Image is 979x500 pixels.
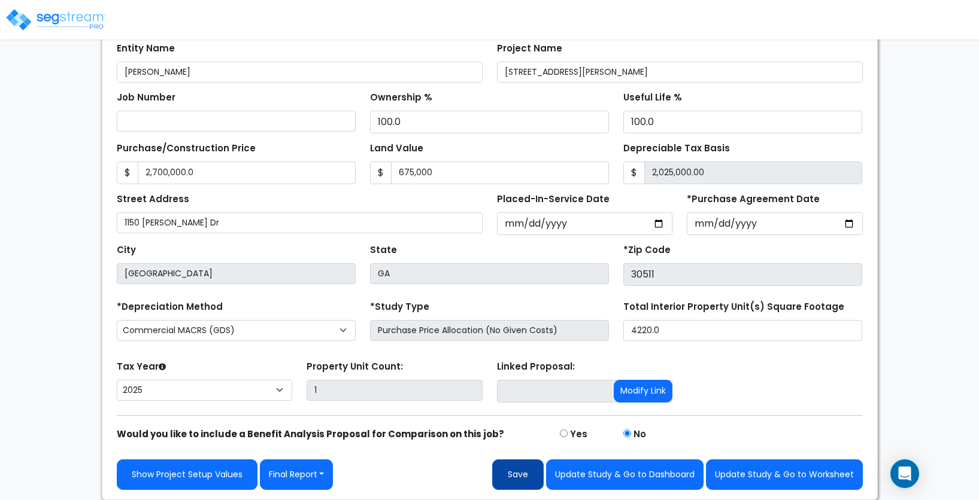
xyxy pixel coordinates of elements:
input: 0.00 [644,161,862,184]
input: Street Address [117,212,483,233]
label: Placed-In-Service Date [497,193,610,206]
label: City [117,243,136,257]
span: $ [370,161,392,184]
label: *Study Type [370,300,429,314]
input: Ownership [370,111,609,133]
label: State [370,243,397,257]
label: *Purchase Agreement Date [687,193,820,206]
label: *Zip Code [623,243,671,257]
label: *Depreciation Method [117,300,223,314]
input: Purchase or Construction Price [138,161,356,184]
input: Entity Name [117,62,483,83]
div: Open Intercom Messenger [890,459,919,488]
label: Linked Proposal: [497,360,575,374]
label: Property Unit Count: [307,360,403,374]
input: Purchase Date [687,212,863,235]
span: $ [623,161,645,184]
input: Building Count [307,380,483,401]
label: No [634,428,646,441]
strong: Would you like to include a Benefit Analysis Proposal for Comparison on this job? [117,428,504,440]
input: Depreciation [623,111,862,133]
label: Job Number [117,91,175,105]
button: Final Report [260,459,334,490]
img: logo_pro_r.png [5,8,107,32]
button: Modify Link [614,380,672,403]
button: Save [492,459,544,490]
label: Useful Life % [623,91,682,105]
span: $ [117,161,138,184]
label: Depreciable Tax Basis [623,142,730,156]
input: total square foot [623,320,862,341]
label: Street Address [117,193,189,206]
button: Update Study & Go to Dashboard [546,459,704,490]
label: Tax Year [117,360,166,374]
input: Project Name [497,62,863,83]
label: Project Name [497,42,562,56]
label: Yes [570,428,587,441]
label: Purchase/Construction Price [117,142,256,156]
label: Land Value [370,142,423,156]
input: Land Value [391,161,609,184]
label: Entity Name [117,42,175,56]
label: Total Interior Property Unit(s) Square Footage [623,300,844,314]
label: Ownership % [370,91,432,105]
input: Zip Code [623,263,862,286]
a: Show Project Setup Values [117,459,257,490]
button: Update Study & Go to Worksheet [706,459,863,490]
